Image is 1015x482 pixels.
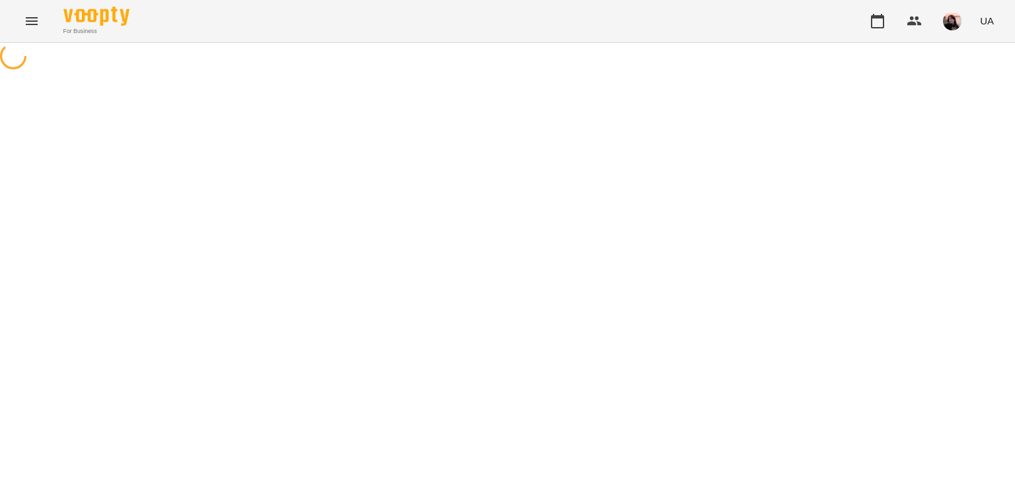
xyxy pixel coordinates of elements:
span: For Business [63,27,130,36]
button: Menu [16,5,48,37]
span: UA [980,14,994,28]
img: 593dfa334cc66595748fde4e2f19f068.jpg [943,12,961,30]
button: UA [975,9,999,33]
img: Voopty Logo [63,7,130,26]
